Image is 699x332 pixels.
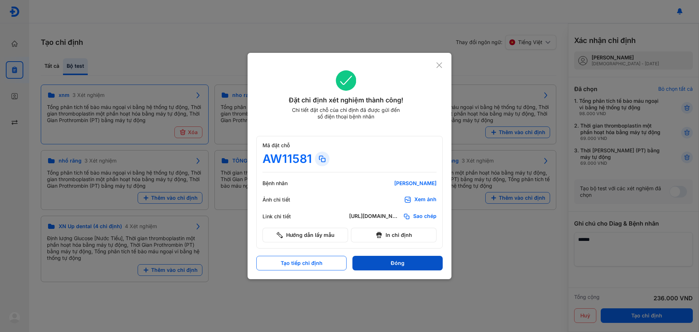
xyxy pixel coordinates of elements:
div: [URL][DOMAIN_NAME] [349,213,400,220]
div: Bệnh nhân [262,180,306,187]
span: Sao chép [413,213,437,220]
div: [PERSON_NAME] [349,180,437,187]
div: Xem ảnh [414,196,437,203]
button: In chỉ định [351,228,437,242]
button: Tạo tiếp chỉ định [256,256,347,270]
div: Link chi tiết [262,213,306,220]
button: Đóng [352,256,443,270]
div: Mã đặt chỗ [262,142,437,149]
button: Hướng dẫn lấy mẫu [262,228,348,242]
div: Đặt chỉ định xét nghiệm thành công! [256,95,436,105]
div: AW11581 [262,152,312,166]
div: Ảnh chi tiết [262,196,306,203]
div: Chi tiết đặt chỗ của chỉ định đã được gửi đến số điện thoại bệnh nhân [289,107,403,120]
